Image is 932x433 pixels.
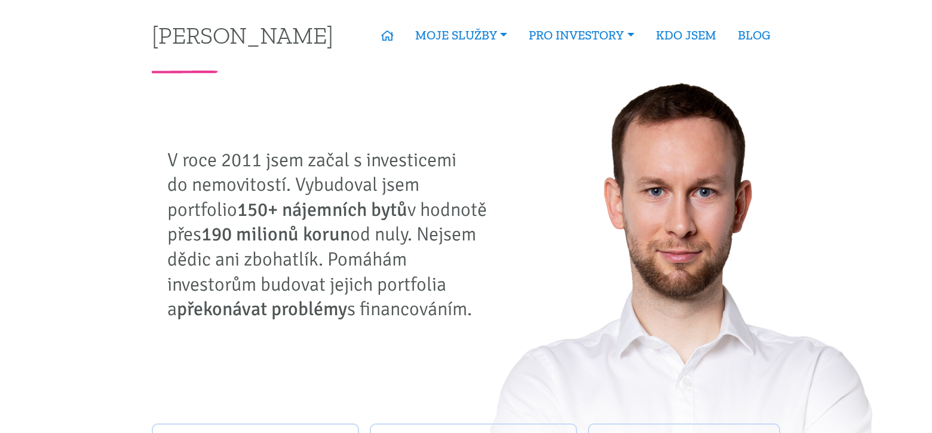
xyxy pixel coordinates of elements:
a: PRO INVESTORY [518,22,645,49]
strong: 190 milionů korun [201,222,350,246]
a: BLOG [727,22,781,49]
a: MOJE SLUŽBY [404,22,518,49]
strong: 150+ nájemních bytů [237,198,407,221]
a: KDO JSEM [645,22,727,49]
a: [PERSON_NAME] [152,23,333,47]
strong: překonávat problémy [177,297,347,321]
p: V roce 2011 jsem začal s investicemi do nemovitostí. Vybudoval jsem portfolio v hodnotě přes od n... [167,148,496,322]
